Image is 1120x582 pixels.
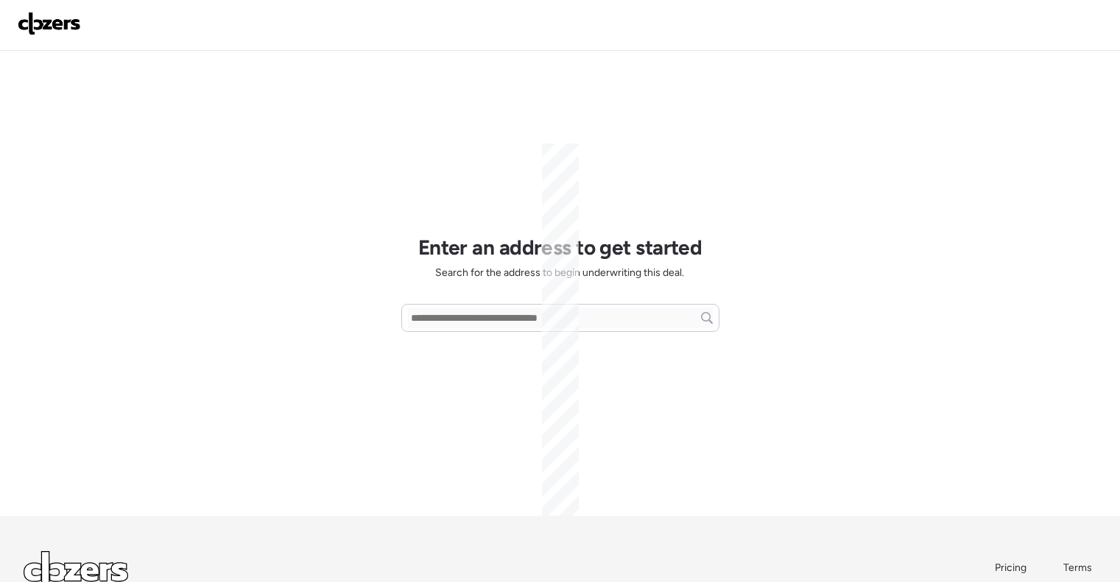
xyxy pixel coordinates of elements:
span: Terms [1063,561,1092,574]
span: Search for the address to begin underwriting this deal. [435,266,684,280]
a: Terms [1063,561,1096,575]
h1: Enter an address to get started [418,235,702,260]
img: Logo [18,12,81,35]
a: Pricing [995,561,1028,575]
span: Pricing [995,561,1026,574]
